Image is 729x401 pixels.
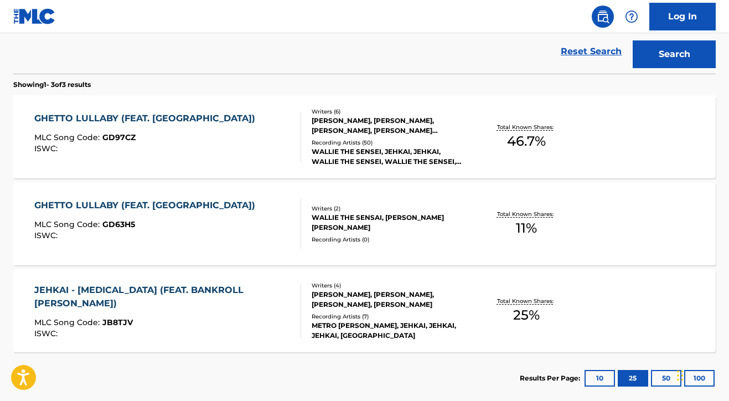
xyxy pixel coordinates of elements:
span: 11 % [516,218,537,238]
div: Help [621,6,643,28]
a: Reset Search [555,39,627,64]
div: JEHKAI - [MEDICAL_DATA] (FEAT. BANKROLL [PERSON_NAME]) [34,284,292,310]
div: GHETTO LULLABY (FEAT. [GEOGRAPHIC_DATA]) [34,199,261,212]
img: help [625,10,638,23]
a: Public Search [592,6,614,28]
div: Writers ( 4 ) [312,281,468,290]
span: 25 % [513,305,540,325]
div: Recording Artists ( 0 ) [312,235,468,244]
iframe: Chat Widget [674,348,729,401]
button: 50 [651,370,681,387]
a: Log In [649,3,716,30]
p: Total Known Shares: [497,297,556,305]
div: WALLIE THE SENSAI, [PERSON_NAME] [PERSON_NAME] [312,213,468,233]
img: MLC Logo [13,8,56,24]
a: GHETTO LULLABY (FEAT. [GEOGRAPHIC_DATA])MLC Song Code:GD97CZISWC:Writers (6)[PERSON_NAME], [PERSO... [13,95,716,178]
span: MLC Song Code : [34,317,102,327]
span: ISWC : [34,143,60,153]
span: ISWC : [34,230,60,240]
div: [PERSON_NAME], [PERSON_NAME], [PERSON_NAME], [PERSON_NAME] [312,290,468,310]
div: GHETTO LULLABY (FEAT. [GEOGRAPHIC_DATA]) [34,112,261,125]
button: 25 [618,370,648,387]
div: WALLIE THE SENSEI, JEHKAI, JEHKAI, WALLIE THE SENSEI, WALLIE THE SENSEI, JEHKAI, WALLIE THE SENSE... [312,147,468,167]
div: Writers ( 2 ) [312,204,468,213]
button: 10 [585,370,615,387]
span: ISWC : [34,328,60,338]
a: GHETTO LULLABY (FEAT. [GEOGRAPHIC_DATA])MLC Song Code:GD63H5ISWC:Writers (2)WALLIE THE SENSAI, [P... [13,182,716,265]
button: Search [633,40,716,68]
span: GD97CZ [102,132,136,142]
span: MLC Song Code : [34,219,102,229]
span: MLC Song Code : [34,132,102,142]
span: GD63H5 [102,219,135,229]
div: Writers ( 6 ) [312,107,468,116]
p: Total Known Shares: [497,123,556,131]
div: Recording Artists ( 7 ) [312,312,468,321]
div: METRO [PERSON_NAME], JEHKAI, JEHKAI, JEHKAI, [GEOGRAPHIC_DATA] [312,321,468,341]
div: Recording Artists ( 50 ) [312,138,468,147]
span: 46.7 % [507,131,546,151]
p: Showing 1 - 3 of 3 results [13,80,91,90]
span: JB8TJV [102,317,133,327]
p: Results Per Page: [520,373,583,383]
a: JEHKAI - [MEDICAL_DATA] (FEAT. BANKROLL [PERSON_NAME])MLC Song Code:JB8TJVISWC:Writers (4)[PERSON... [13,269,716,352]
div: Drag [677,359,684,392]
img: search [596,10,609,23]
p: Total Known Shares: [497,210,556,218]
div: [PERSON_NAME], [PERSON_NAME], [PERSON_NAME], [PERSON_NAME] [PERSON_NAME], [PERSON_NAME] [312,116,468,136]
